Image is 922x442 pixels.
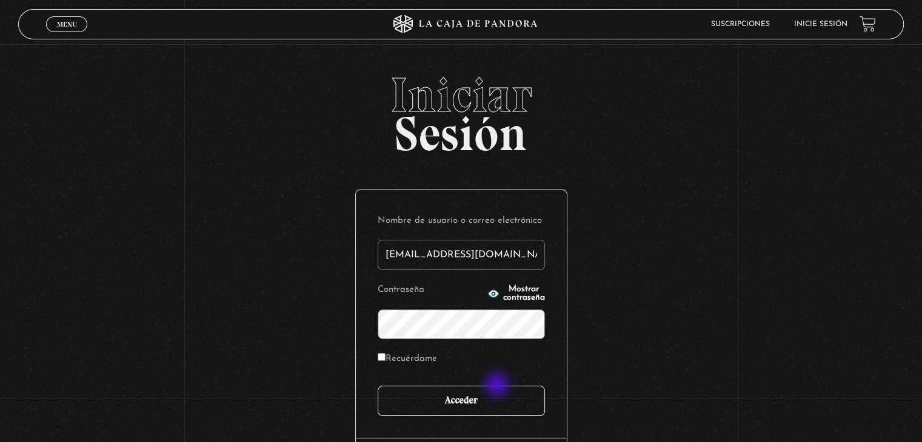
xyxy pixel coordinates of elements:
label: Nombre de usuario o correo electrónico [378,212,545,231]
label: Recuérdame [378,350,437,369]
input: Acceder [378,386,545,416]
button: Mostrar contraseña [487,285,545,302]
span: Iniciar [18,71,903,119]
input: Recuérdame [378,353,386,361]
a: Suscripciones [711,21,770,28]
a: View your shopping cart [860,16,876,32]
label: Contraseña [378,281,484,300]
span: Menu [57,21,77,28]
a: Inicie sesión [794,21,847,28]
span: Mostrar contraseña [503,285,545,302]
h2: Sesión [18,71,903,148]
span: Cerrar [53,30,81,39]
